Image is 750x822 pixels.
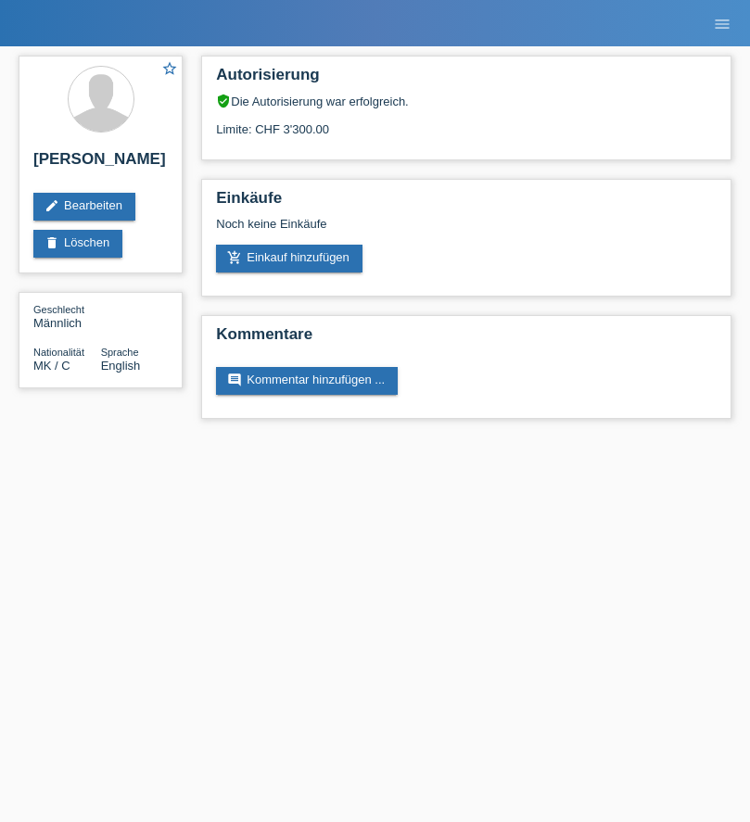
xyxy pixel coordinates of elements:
[216,367,398,395] a: commentKommentar hinzufügen ...
[33,347,84,358] span: Nationalität
[216,66,717,94] h2: Autorisierung
[101,359,141,373] span: English
[704,18,741,29] a: menu
[216,325,717,353] h2: Kommentare
[227,373,242,387] i: comment
[101,347,139,358] span: Sprache
[161,60,178,80] a: star_border
[216,189,717,217] h2: Einkäufe
[216,94,231,108] i: verified_user
[33,359,70,373] span: Mazedonien / C / 25.04.1992
[227,250,242,265] i: add_shopping_cart
[33,150,168,178] h2: [PERSON_NAME]
[216,94,717,108] div: Die Autorisierung war erfolgreich.
[216,245,362,272] a: add_shopping_cartEinkauf hinzufügen
[216,217,717,245] div: Noch keine Einkäufe
[161,60,178,77] i: star_border
[33,230,122,258] a: deleteLöschen
[44,235,59,250] i: delete
[33,304,84,315] span: Geschlecht
[713,15,731,33] i: menu
[33,193,135,221] a: editBearbeiten
[216,108,717,136] div: Limite: CHF 3'300.00
[44,198,59,213] i: edit
[33,302,101,330] div: Männlich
